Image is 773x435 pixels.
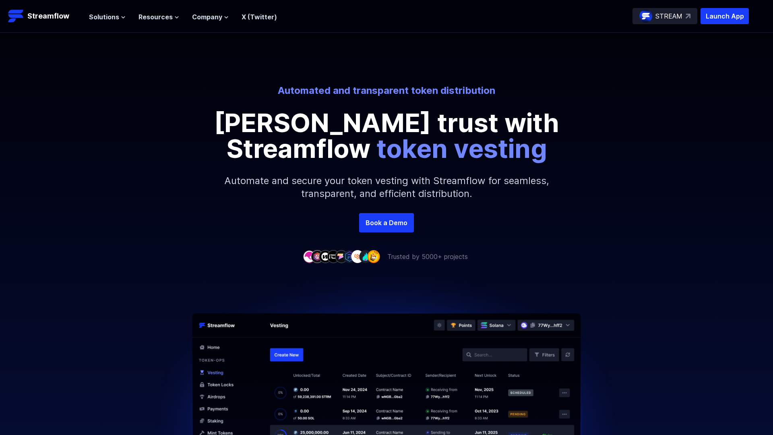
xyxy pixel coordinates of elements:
[138,12,179,22] button: Resources
[163,84,610,97] p: Automated and transparent token distribution
[387,252,468,261] p: Trusted by 5000+ projects
[359,213,414,232] a: Book a Demo
[138,12,173,22] span: Resources
[632,8,697,24] a: STREAM
[205,110,568,162] p: [PERSON_NAME] trust with Streamflow
[686,14,690,19] img: top-right-arrow.svg
[351,250,364,263] img: company-7
[376,133,547,164] span: token vesting
[327,250,340,263] img: company-4
[335,250,348,263] img: company-5
[701,8,749,24] button: Launch App
[192,12,222,22] span: Company
[639,10,652,23] img: streamflow-logo-circle.png
[8,8,81,24] a: Streamflow
[89,12,119,22] span: Solutions
[242,13,277,21] a: X (Twitter)
[303,250,316,263] img: company-1
[343,250,356,263] img: company-6
[367,250,380,263] img: company-9
[319,250,332,263] img: company-3
[8,8,24,24] img: Streamflow Logo
[89,12,126,22] button: Solutions
[311,250,324,263] img: company-2
[192,12,229,22] button: Company
[359,250,372,263] img: company-8
[27,10,69,22] p: Streamflow
[213,162,560,213] p: Automate and secure your token vesting with Streamflow for seamless, transparent, and efficient d...
[655,11,682,21] p: STREAM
